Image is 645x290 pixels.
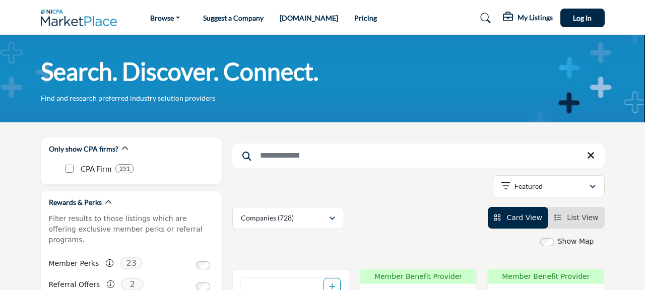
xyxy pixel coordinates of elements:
[232,143,605,168] input: Search Keyword
[241,213,294,223] p: Companies (728)
[491,271,601,282] span: Member Benefit Provider
[471,10,497,26] a: Search
[548,207,605,229] li: List View
[506,213,542,222] span: Card View
[41,10,122,26] img: Site Logo
[503,12,553,24] div: My Listings
[119,165,130,172] b: 251
[518,13,553,22] h5: My Listings
[49,197,102,207] h2: Rewards & Perks
[81,163,111,175] p: CPA Firm: CPA Firm
[115,164,134,173] div: 251 Results For CPA Firm
[280,14,338,22] a: [DOMAIN_NAME]
[560,9,605,27] button: Log In
[514,181,543,191] p: Featured
[567,213,598,222] span: List View
[232,207,344,229] button: Companies (728)
[196,261,210,269] input: Switch to Member Perks
[66,165,74,173] input: CPA Firm checkbox
[558,236,594,247] label: Show Map
[363,271,473,282] span: Member Benefit Provider
[49,255,99,272] label: Member Perks
[493,175,605,197] button: Featured
[143,11,187,25] a: Browse
[49,213,214,245] p: Filter results to those listings which are offering exclusive member perks or referral programs.
[41,93,215,103] p: Find and research preferred industry solution providers
[203,14,264,22] a: Suggest a Company
[41,56,318,87] h1: Search. Discover. Connect.
[354,14,377,22] a: Pricing
[120,257,143,269] span: 23
[49,144,118,154] h2: Only show CPA firms?
[554,213,599,222] a: View List
[494,213,542,222] a: View Card
[488,207,548,229] li: Card View
[573,14,592,22] span: Log In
